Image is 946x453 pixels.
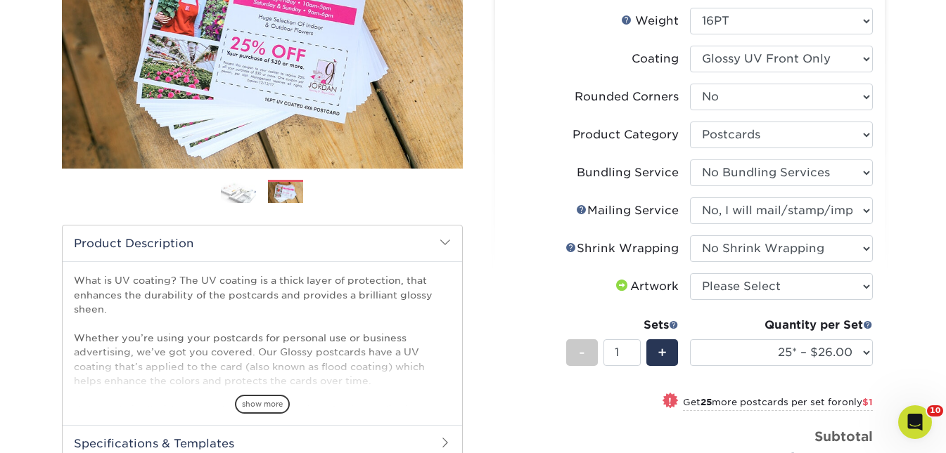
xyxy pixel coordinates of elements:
span: show more [235,395,290,414]
h2: Product Description [63,225,462,261]
iframe: Intercom live chat [898,405,932,439]
div: Quantity per Set [690,317,873,334]
span: 10 [927,405,943,416]
div: Mailing Service [576,202,679,219]
span: $1 [862,397,873,407]
img: Postcards 01 [221,179,256,204]
div: Weight [621,13,679,29]
span: - [579,342,585,363]
small: Get more postcards per set for [683,397,873,411]
span: only [842,397,873,407]
img: Postcards 02 [268,180,303,205]
strong: 25 [701,397,712,407]
div: Sets [566,317,679,334]
span: + [658,342,667,363]
strong: Subtotal [814,428,873,444]
div: Shrink Wrapping [565,240,679,257]
div: Rounded Corners [575,88,679,105]
span: ! [668,394,672,409]
div: Bundling Service [577,164,679,181]
div: Product Category [573,126,679,143]
div: Artwork [613,278,679,295]
div: Coating [632,51,679,67]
